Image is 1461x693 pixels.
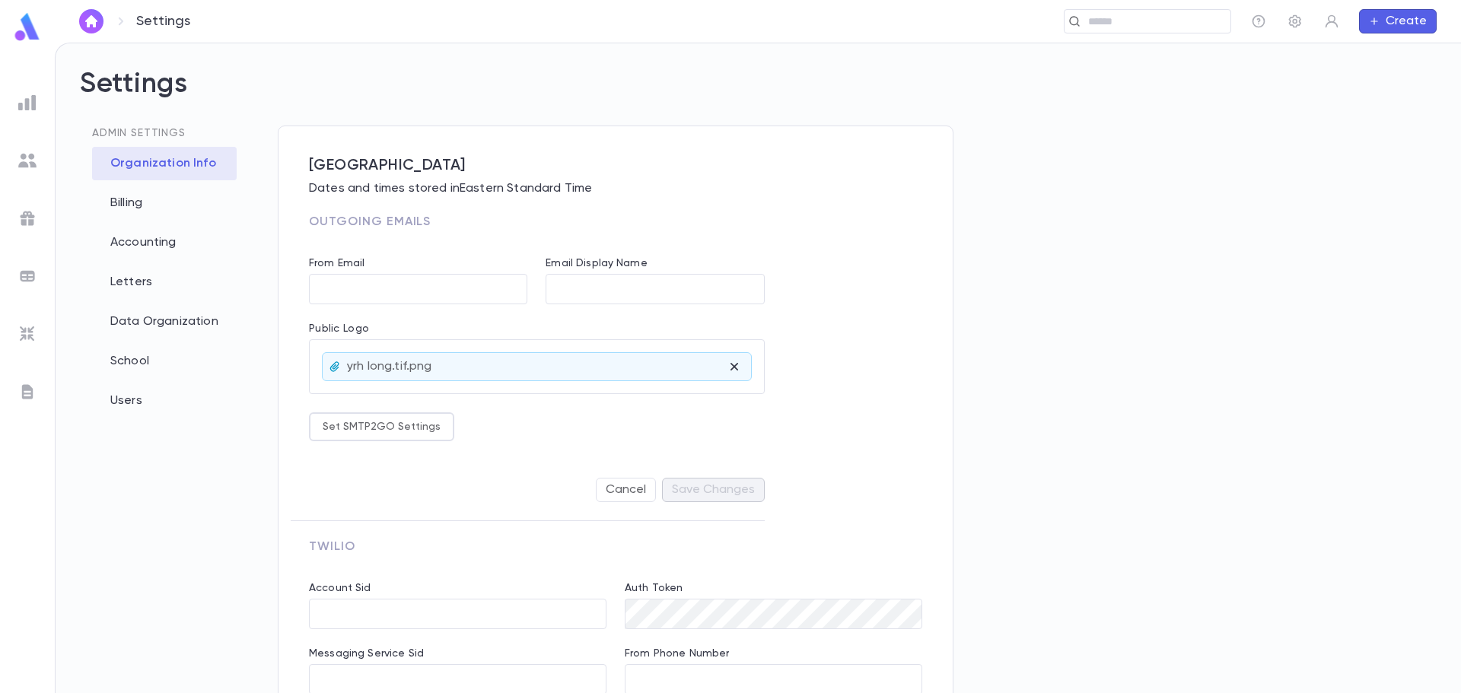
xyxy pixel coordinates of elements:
div: Data Organization [92,305,237,339]
img: reports_grey.c525e4749d1bce6a11f5fe2a8de1b229.svg [18,94,37,112]
label: Auth Token [625,582,683,594]
p: Settings [136,13,190,30]
label: Email Display Name [546,257,648,269]
img: home_white.a664292cf8c1dea59945f0da9f25487c.svg [82,15,100,27]
label: Messaging Service Sid [309,647,424,660]
img: logo [12,12,43,42]
label: Account Sid [309,582,371,594]
label: From Email [309,257,364,269]
div: School [92,345,237,378]
img: campaigns_grey.99e729a5f7ee94e3726e6486bddda8f1.svg [18,209,37,227]
div: Letters [92,265,237,299]
label: From Phone Number [625,647,729,660]
div: Accounting [92,226,237,259]
div: Users [92,384,237,418]
p: Public Logo [309,323,765,339]
div: Billing [92,186,237,220]
p: Dates and times stored in Eastern Standard Time [309,181,922,196]
img: imports_grey.530a8a0e642e233f2baf0ef88e8c9fcb.svg [18,325,37,343]
p: yrh long.tif.png [347,359,432,374]
div: Organization Info [92,147,237,180]
img: letters_grey.7941b92b52307dd3b8a917253454ce1c.svg [18,383,37,401]
h2: Settings [80,68,1437,126]
span: [GEOGRAPHIC_DATA] [309,157,922,175]
button: Create [1359,9,1437,33]
button: Set SMTP2GO Settings [309,412,454,441]
span: Outgoing Emails [309,216,431,228]
img: batches_grey.339ca447c9d9533ef1741baa751efc33.svg [18,267,37,285]
button: Cancel [596,478,656,502]
img: students_grey.60c7aba0da46da39d6d829b817ac14fc.svg [18,151,37,170]
span: Twilio [309,541,355,553]
span: Admin Settings [92,128,186,138]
